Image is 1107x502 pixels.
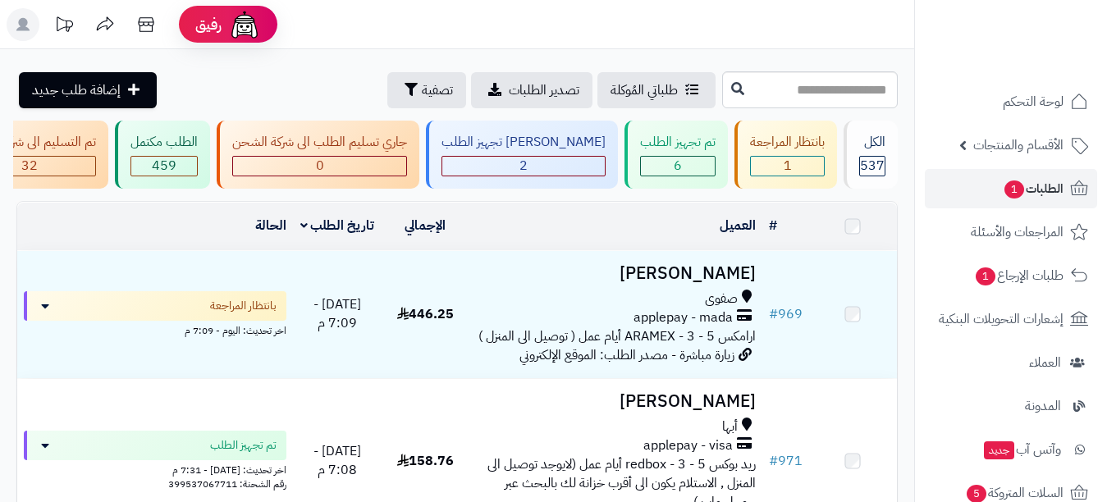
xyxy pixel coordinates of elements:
[1003,177,1064,200] span: الطلبات
[442,157,605,176] div: 2
[984,441,1014,459] span: جديد
[255,216,286,235] a: الحالة
[982,438,1061,461] span: وآتس آب
[769,451,803,471] a: #971
[925,82,1097,121] a: لوحة التحكم
[387,72,466,108] button: تصفية
[210,437,277,454] span: تم تجهيز الطلب
[840,121,901,189] a: الكل537
[1004,180,1024,199] span: 1
[674,156,682,176] span: 6
[925,169,1097,208] a: الطلبات1
[974,264,1064,287] span: طلبات الإرجاع
[152,156,176,176] span: 459
[860,156,885,176] span: 537
[751,157,824,176] div: 1
[769,451,778,471] span: #
[232,133,407,152] div: جاري تسليم الطلب الى شركة الشحن
[750,133,825,152] div: بانتظار المراجعة
[1003,90,1064,113] span: لوحة التحكم
[859,133,885,152] div: الكل
[973,134,1064,157] span: الأقسام والمنتجات
[300,216,375,235] a: تاريخ الطلب
[925,386,1097,426] a: المدونة
[925,430,1097,469] a: وآتس آبجديد
[397,304,454,324] span: 446.25
[228,8,261,41] img: ai-face.png
[471,72,592,108] a: تصدير الطلبات
[925,256,1097,295] a: طلبات الإرجاع1
[476,264,756,283] h3: [PERSON_NAME]
[976,267,995,285] span: 1
[478,326,756,346] span: ارامكس ARAMEX - 3 - 5 أيام عمل ( توصيل الى المنزل )
[641,157,715,176] div: 6
[313,294,361,333] span: [DATE] - 7:09 م
[519,156,528,176] span: 2
[423,121,621,189] a: [PERSON_NAME] تجهيز الطلب 2
[769,216,777,235] a: #
[925,343,1097,382] a: العملاء
[233,157,406,176] div: 0
[316,156,324,176] span: 0
[19,72,157,108] a: إضافة طلب جديد
[611,80,678,100] span: طلباتي المُوكلة
[422,80,453,100] span: تصفية
[925,299,1097,339] a: إشعارات التحويلات البنكية
[769,304,803,324] a: #969
[210,298,277,314] span: بانتظار المراجعة
[939,308,1064,331] span: إشعارات التحويلات البنكية
[731,121,840,189] a: بانتظار المراجعة 1
[634,308,733,327] span: applepay - mada
[509,80,579,100] span: تصدير الطلبات
[43,8,85,45] a: تحديثات المنصة
[784,156,792,176] span: 1
[130,133,198,152] div: الطلب مكتمل
[32,80,121,100] span: إضافة طلب جديد
[112,121,213,189] a: الطلب مكتمل 459
[213,121,423,189] a: جاري تسليم الطلب الى شركة الشحن 0
[131,157,197,176] div: 459
[597,72,716,108] a: طلباتي المُوكلة
[1025,395,1061,418] span: المدونة
[313,441,361,480] span: [DATE] - 7:08 م
[405,216,446,235] a: الإجمالي
[519,345,734,365] span: زيارة مباشرة - مصدر الطلب: الموقع الإلكتروني
[24,321,286,338] div: اخر تحديث: اليوم - 7:09 م
[1029,351,1061,374] span: العملاء
[643,436,733,455] span: applepay - visa
[24,460,286,477] div: اخر تحديث: [DATE] - 7:31 م
[21,156,38,176] span: 32
[640,133,716,152] div: تم تجهيز الطلب
[397,451,454,471] span: 158.76
[720,216,756,235] a: العميل
[995,46,1091,80] img: logo-2.png
[925,212,1097,252] a: المراجعات والأسئلة
[971,221,1064,244] span: المراجعات والأسئلة
[705,290,738,308] span: صفوى
[621,121,731,189] a: تم تجهيز الطلب 6
[195,15,222,34] span: رفيق
[722,418,738,436] span: أبها
[168,477,286,491] span: رقم الشحنة: 399537067711
[441,133,606,152] div: [PERSON_NAME] تجهيز الطلب
[476,392,756,411] h3: [PERSON_NAME]
[769,304,778,324] span: #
